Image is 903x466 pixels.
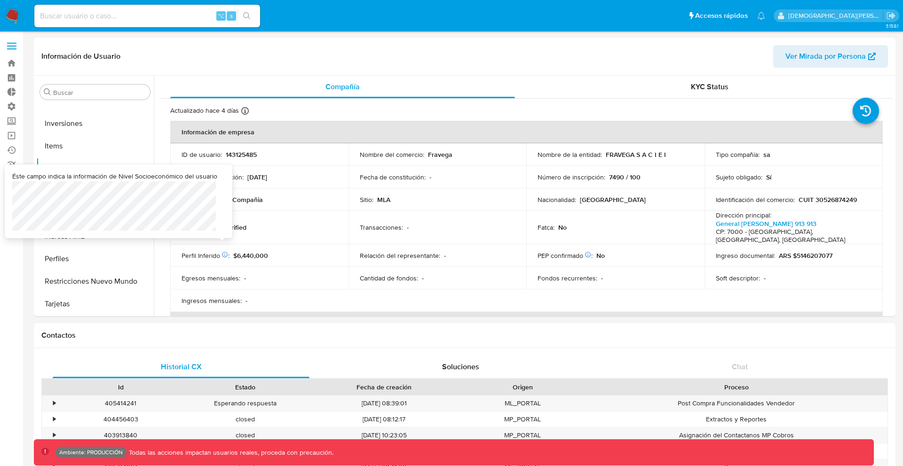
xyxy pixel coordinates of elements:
[58,427,183,443] div: 403913840
[183,396,308,411] div: Esperando respuesta
[585,412,887,427] div: Extractos y Reportes
[308,412,460,427] div: [DATE] 08:12:17
[308,427,460,443] div: [DATE] 10:23:05
[58,396,183,411] div: 405414241
[44,88,51,96] button: Buscar
[596,251,605,260] p: No
[53,88,146,97] input: Buscar
[538,251,593,260] p: PEP confirmado :
[467,382,578,392] div: Origen
[442,361,479,372] span: Soluciones
[34,10,260,22] input: Buscar usuario o caso...
[886,11,896,21] a: Salir
[36,112,154,135] button: Inversiones
[691,81,729,92] span: KYC Status
[170,121,883,143] th: Información de empresa
[247,173,267,181] p: [DATE]
[170,312,883,334] th: Datos de contacto
[233,251,268,260] span: $6,440,000
[538,274,597,282] p: Fondos recurrentes :
[773,45,888,68] button: Ver Mirada por Persona
[41,52,120,61] h1: Información de Usuario
[788,11,883,20] p: jesus.vallezarante@mercadolibre.com.co
[538,195,576,204] p: Nacionalidad :
[538,223,554,232] p: Fatca :
[360,150,424,159] p: Nombre del comercio :
[246,296,247,305] p: -
[232,195,263,204] p: Compañia
[716,274,760,282] p: Soft descriptor :
[716,219,816,228] a: General [PERSON_NAME] 913 913
[182,274,240,282] p: Egresos mensuales :
[716,173,762,181] p: Sujeto obligado :
[444,251,446,260] p: -
[460,396,585,411] div: ML_PORTAL
[779,251,832,260] p: ARS $5146207077
[41,331,888,340] h1: Contactos
[59,450,123,454] p: Ambiente: PRODUCCIÓN
[182,251,230,260] p: Perfil Inferido :
[183,427,308,443] div: closed
[716,211,771,219] p: Dirección principal :
[763,150,770,159] p: sa
[716,150,760,159] p: Tipo compañía :
[183,412,308,427] div: closed
[161,361,202,372] span: Historial CX
[716,195,795,204] p: Identificación del comercio :
[460,427,585,443] div: MP_PORTAL
[65,382,176,392] div: Id
[58,412,183,427] div: 404456403
[182,296,242,305] p: Ingresos mensuales :
[217,11,224,20] span: ⌥
[325,81,360,92] span: Compañía
[170,106,239,115] p: Actualizado hace 4 días
[695,11,748,21] span: Accesos rápidos
[127,448,333,457] p: Todas las acciones impactan usuarios reales, proceda con precaución.
[716,251,775,260] p: Ingreso documental :
[360,173,426,181] p: Fecha de constitución :
[585,427,887,443] div: Asignación del Contactanos MP Cobros
[606,150,666,159] p: FRAVEGA S A C I E I
[36,157,154,180] button: KYC
[716,228,868,244] h4: CP: 7000 - [GEOGRAPHIC_DATA], [GEOGRAPHIC_DATA], [GEOGRAPHIC_DATA]
[757,12,765,20] a: Notificaciones
[53,415,55,424] div: •
[609,173,641,181] p: 7490 / 100
[429,173,431,181] p: -
[237,9,256,23] button: search-icon
[601,274,603,282] p: -
[36,293,154,315] button: Tarjetas
[766,173,771,181] p: Sí
[538,173,605,181] p: Número de inscripción :
[53,431,55,440] div: •
[360,223,403,232] p: Transacciones :
[732,361,748,372] span: Chat
[377,195,390,204] p: MLA
[36,135,154,157] button: Items
[230,11,233,20] span: s
[360,195,373,204] p: Sitio :
[428,150,452,159] p: Fravega
[308,396,460,411] div: [DATE] 08:39:01
[585,396,887,411] div: Post Compra Funcionalidades Vendedor
[360,251,440,260] p: Relación del representante :
[460,412,585,427] div: MP_PORTAL
[407,223,409,232] p: -
[764,274,766,282] p: -
[226,150,257,159] p: 143125485
[224,223,246,232] p: verified
[244,274,246,282] p: -
[558,223,567,232] p: No
[580,195,646,204] p: [GEOGRAPHIC_DATA]
[592,382,881,392] div: Proceso
[36,270,154,293] button: Restricciones Nuevo Mundo
[538,150,602,159] p: Nombre de la entidad :
[360,274,418,282] p: Cantidad de fondos :
[785,45,866,68] span: Ver Mirada por Persona
[190,382,301,392] div: Estado
[53,399,55,408] div: •
[12,172,217,181] p: Éste campo indica la información de Nivel Socioeconómico del usuario
[422,274,424,282] p: -
[799,195,857,204] p: CUIT 30526874249
[182,150,222,159] p: ID de usuario :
